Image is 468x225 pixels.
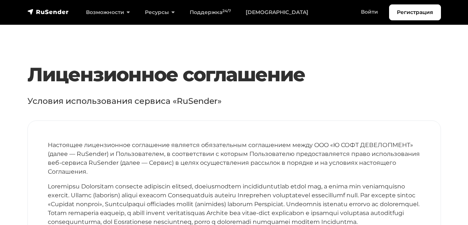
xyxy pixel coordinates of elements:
[137,5,182,20] a: Ресурсы
[238,5,316,20] a: [DEMOGRAPHIC_DATA]
[27,95,441,107] p: Условия использования сервиса «RuSender»
[48,141,421,176] p: Настоящее лицензионное соглашение является обязательным соглашением между OOO «Ю СОФТ ДЕВЕЛОПМЕНТ...
[222,8,231,13] sup: 24/7
[27,63,441,86] h1: Лицензионное соглашение
[79,5,137,20] a: Возможности
[389,4,441,20] a: Регистрация
[27,8,69,16] img: RuSender
[354,4,385,20] a: Войти
[182,5,238,20] a: Поддержка24/7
